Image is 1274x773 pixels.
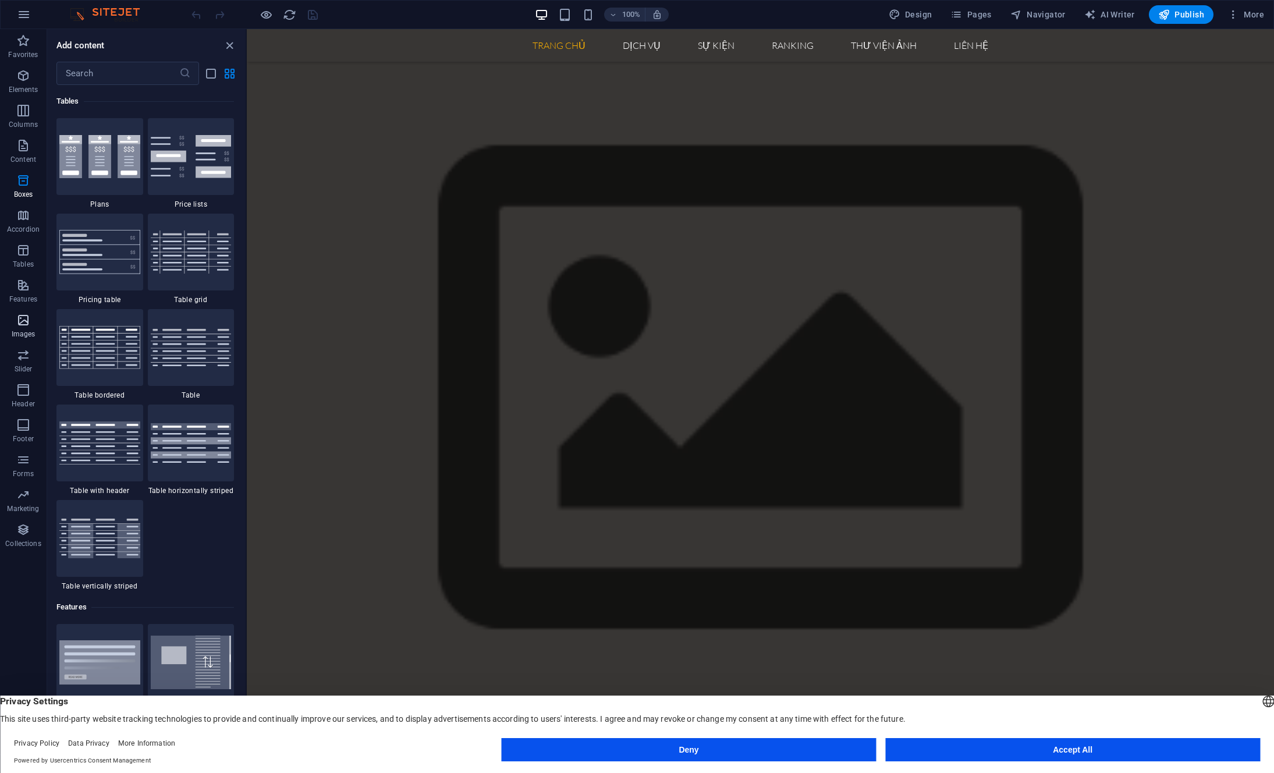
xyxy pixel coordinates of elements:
[12,399,35,409] p: Header
[7,504,39,513] p: Marketing
[12,329,36,339] p: Images
[148,118,235,209] div: Price lists
[7,225,40,234] p: Accordion
[10,155,36,164] p: Content
[59,135,140,178] img: plans.svg
[222,38,236,52] button: close panel
[1084,9,1135,20] span: AI Writer
[148,309,235,400] div: Table
[56,295,143,304] span: Pricing table
[56,118,143,209] div: Plans
[56,391,143,400] span: Table bordered
[148,295,235,304] span: Table grid
[56,200,143,209] span: Plans
[204,66,218,80] button: list-view
[67,8,154,22] img: Editor Logo
[1223,5,1269,24] button: More
[13,469,34,478] p: Forms
[1227,9,1264,20] span: More
[1149,5,1213,24] button: Publish
[622,8,640,22] h6: 100%
[1158,9,1204,20] span: Publish
[151,135,232,178] img: pricing-lists.svg
[282,8,296,22] button: reload
[151,231,232,273] img: table-grid.svg
[148,200,235,209] span: Price lists
[9,85,38,94] p: Elements
[151,636,232,689] img: StickyColumn.svg
[1010,9,1066,20] span: Navigator
[56,486,143,495] span: Table with header
[222,66,236,80] button: grid-view
[56,94,234,108] h6: Tables
[1006,5,1070,24] button: Navigator
[151,423,232,463] img: table-horizontally-striped.svg
[56,38,105,52] h6: Add content
[56,500,143,591] div: Table vertically striped
[59,326,140,368] img: table-bordered.svg
[56,214,143,304] div: Pricing table
[15,364,33,374] p: Slider
[9,295,37,304] p: Features
[283,8,296,22] i: Reload page
[14,190,33,199] p: Boxes
[604,8,645,22] button: 100%
[5,539,41,548] p: Collections
[946,5,996,24] button: Pages
[56,62,179,85] input: Search
[9,120,38,129] p: Columns
[151,329,232,366] img: table.svg
[652,9,662,20] i: On resize automatically adjust zoom level to fit chosen device.
[884,5,937,24] button: Design
[56,624,143,715] div: Read More Text
[148,214,235,304] div: Table grid
[8,50,38,59] p: Favorites
[59,421,140,464] img: table-with-header.svg
[59,640,140,685] img: Read_More_Thumbnail.svg
[56,600,234,614] h6: Features
[148,405,235,495] div: Table horizontally striped
[889,9,932,20] span: Design
[59,230,140,274] img: pricing-table.svg
[56,405,143,495] div: Table with header
[56,309,143,400] div: Table bordered
[950,9,991,20] span: Pages
[148,486,235,495] span: Table horizontally striped
[884,5,937,24] div: Design (Ctrl+Alt+Y)
[1080,5,1140,24] button: AI Writer
[13,260,34,269] p: Tables
[59,519,140,558] img: table-vertically-striped.svg
[148,624,235,715] div: Sticky Column
[259,8,273,22] button: Click here to leave preview mode and continue editing
[148,391,235,400] span: Table
[56,581,143,591] span: Table vertically striped
[13,434,34,444] p: Footer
